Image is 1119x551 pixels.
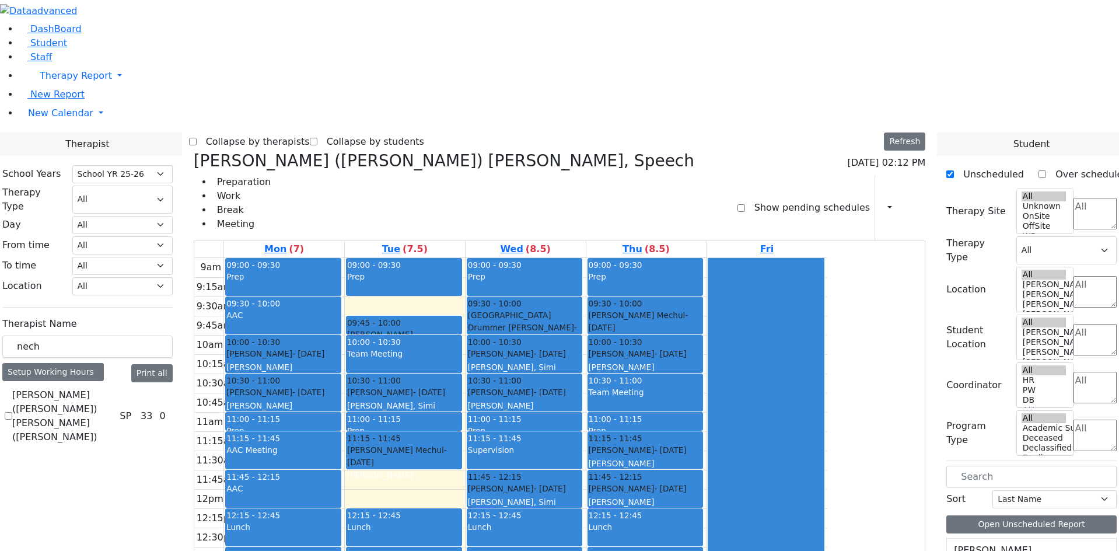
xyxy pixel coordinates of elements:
[534,484,566,493] span: - [DATE]
[2,186,65,214] label: Therapy Type
[498,241,552,257] a: September 3, 2025
[226,472,280,482] span: 11:45 - 12:15
[226,434,280,443] span: 11:15 - 11:45
[289,242,304,256] label: (7)
[347,400,461,411] div: [PERSON_NAME], Simi
[918,198,925,217] div: Delete
[115,409,136,423] div: SP
[1073,372,1117,403] textarea: Search
[28,107,93,118] span: New Calendar
[2,167,61,181] label: School Years
[226,309,340,321] div: AAC
[946,236,1009,264] label: Therapy Type
[954,165,1024,184] label: Unscheduled
[403,242,428,256] label: (7.5)
[194,338,226,352] div: 10am
[946,419,1009,447] label: Program Type
[226,386,340,398] div: [PERSON_NAME]
[1022,270,1066,280] option: All
[589,471,642,483] span: 11:45 - 12:15
[758,241,776,257] a: September 5, 2025
[347,511,401,520] span: 12:15 - 12:45
[194,280,235,294] div: 9:15am
[347,386,461,398] div: [PERSON_NAME]
[226,521,340,533] div: Lunch
[1022,280,1066,290] option: [PERSON_NAME] 5
[468,375,522,386] span: 10:30 - 11:00
[1022,337,1066,347] option: [PERSON_NAME] 4
[194,434,241,448] div: 11:15am
[1022,413,1066,423] option: All
[468,425,582,437] div: Prep
[654,484,686,493] span: - [DATE]
[212,189,271,203] li: Work
[589,458,702,469] div: [PERSON_NAME]
[194,357,241,371] div: 10:15am
[468,271,582,283] div: Prep
[317,132,424,151] label: Collapse by students
[468,483,582,494] div: [PERSON_NAME]
[226,425,340,437] div: Prep
[226,483,340,494] div: AAC
[884,132,925,151] button: Refresh
[194,454,241,468] div: 11:30am
[589,521,702,533] div: Lunch
[468,400,582,411] div: [PERSON_NAME]
[654,445,686,455] span: - [DATE]
[2,363,104,381] div: Setup Working Hours
[194,376,241,390] div: 10:30am
[1022,385,1066,395] option: PW
[589,311,688,332] span: - [DATE]
[589,386,702,398] div: Team Meeting
[589,336,642,348] span: 10:00 - 10:30
[946,378,1001,392] label: Coordinator
[30,23,82,34] span: DashBoard
[468,511,522,520] span: 12:15 - 12:45
[589,376,642,385] span: 10:30 - 11:00
[30,89,85,100] span: New Report
[226,299,280,308] span: 09:30 - 10:00
[226,336,280,348] span: 10:00 - 10:30
[946,204,1006,218] label: Therapy Site
[1022,433,1066,443] option: Deceased
[347,317,401,329] span: 09:45 - 10:00
[194,319,235,333] div: 9:45am
[468,434,522,443] span: 11:15 - 11:45
[2,238,50,252] label: From time
[226,348,340,360] div: [PERSON_NAME]
[589,496,702,508] div: [PERSON_NAME]
[534,388,566,397] span: - [DATE]
[2,259,36,273] label: To time
[197,132,310,151] label: Collapse by therapists
[212,203,271,217] li: Break
[226,375,280,386] span: 10:30 - 11:00
[589,361,702,373] div: [PERSON_NAME]
[2,336,173,358] input: Search
[226,361,340,373] div: [PERSON_NAME]
[1073,420,1117,451] textarea: Search
[468,521,582,533] div: Lunch
[1073,198,1117,229] textarea: Search
[347,445,447,466] span: - [DATE]
[30,51,52,62] span: Staff
[589,425,702,437] div: Prep
[2,279,42,293] label: Location
[468,309,551,321] span: [GEOGRAPHIC_DATA]
[1022,327,1066,337] option: [PERSON_NAME] 5
[745,198,870,217] label: Show pending schedules
[347,329,461,353] div: [PERSON_NAME] [PERSON_NAME]
[131,364,173,382] button: Print all
[526,242,551,256] label: (8.5)
[198,260,224,274] div: 9am
[1022,347,1066,357] option: [PERSON_NAME] 3
[194,299,235,313] div: 9:30am
[19,89,85,100] a: New Report
[262,241,306,257] a: September 1, 2025
[2,317,77,331] label: Therapist Name
[589,271,702,283] div: Prep
[908,198,914,218] div: Setup
[1022,357,1066,367] option: [PERSON_NAME] 2
[194,415,226,429] div: 11am
[468,348,582,360] div: [PERSON_NAME]
[620,241,672,257] a: September 4, 2025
